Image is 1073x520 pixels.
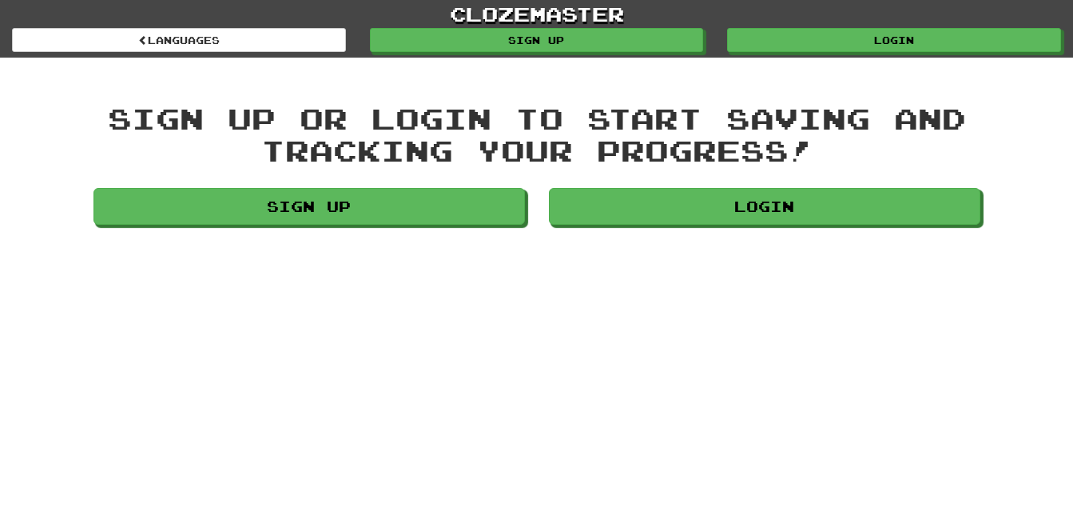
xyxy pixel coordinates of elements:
a: Login [727,28,1061,52]
div: Sign up or login to start saving and tracking your progress! [93,102,980,166]
a: Sign up [93,188,525,225]
a: Sign up [370,28,704,52]
a: Login [549,188,980,225]
a: Languages [12,28,346,52]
